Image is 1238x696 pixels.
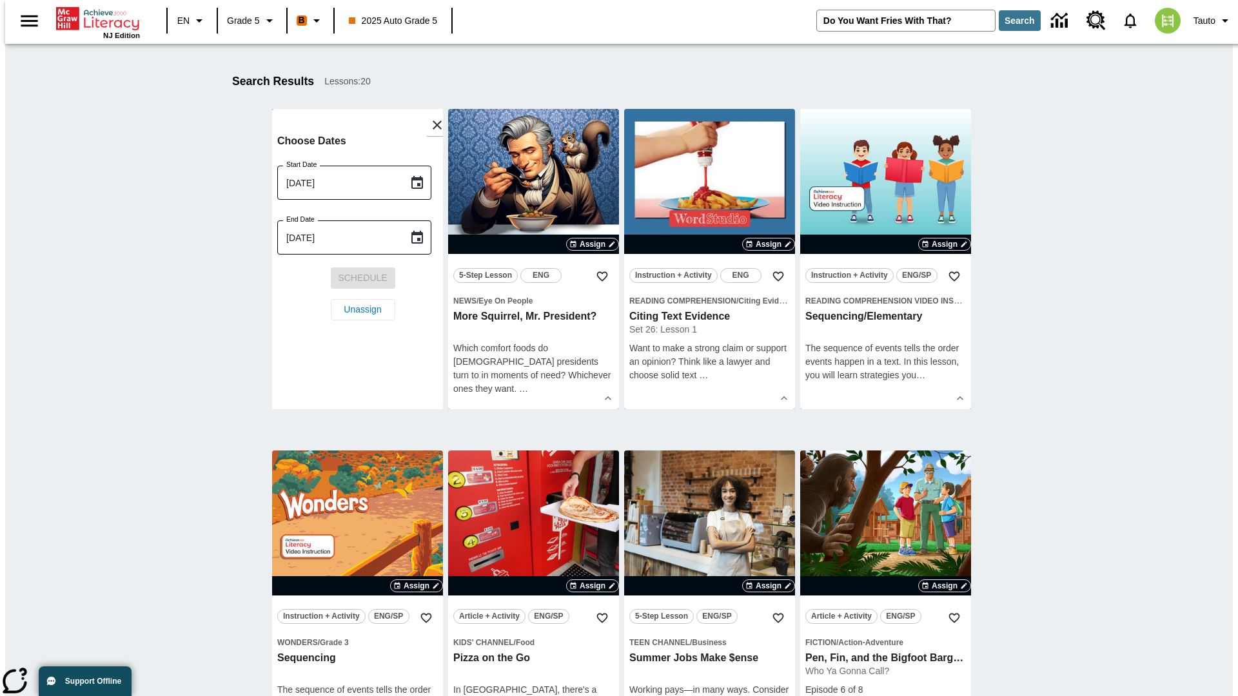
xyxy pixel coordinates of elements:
a: Notifications [1114,4,1147,37]
span: Reading Comprehension Video Instruction [805,296,994,305]
span: / [514,638,516,647]
span: ENG/SP [902,269,931,282]
span: Food [516,638,535,647]
input: MMMM-DD-YYYY [277,220,399,255]
button: ENG/SP [896,268,938,283]
span: Topic: Reading Comprehension/Citing Evidence [629,294,790,307]
span: Unassign [344,303,381,316]
span: Tauto [1194,14,1215,28]
button: Assign Choose Dates [742,579,795,592]
span: Assign [580,238,605,250]
span: Topic: Kids' Channel/Food [453,635,614,649]
span: Assign [580,580,605,592]
input: search field [817,10,995,31]
h3: Pizza on the Go [453,652,614,665]
button: Instruction + Activity [629,268,718,283]
span: 5-Step Lesson [635,610,688,623]
span: 5-Step Lesson [459,269,512,282]
span: Topic: Fiction/Action-Adventure [805,635,966,649]
span: / [318,638,320,647]
a: Home [56,6,140,32]
span: Instruction + Activity [283,610,360,623]
span: / [736,296,738,305]
span: … [699,370,708,380]
h3: Citing Text Evidence [629,310,790,324]
button: Add to Favorites [591,606,614,630]
span: Eye On People [478,296,533,305]
button: ENG/SP [880,609,921,624]
button: Instruction + Activity [805,268,894,283]
button: ENG [720,268,761,283]
span: Assign [932,238,958,250]
label: End Date [286,215,315,224]
button: Show Details [950,389,970,408]
button: Assign Choose Dates [566,238,619,251]
span: Reading Comprehension [629,296,736,305]
button: Add to Favorites [767,265,790,288]
button: Profile/Settings [1188,9,1238,32]
span: ENG/SP [374,610,403,623]
span: Article + Activity [459,610,520,623]
span: Citing Evidence [738,296,796,305]
span: Assign [404,580,429,592]
span: ENG [732,269,749,282]
h3: More Squirrel, Mr. President? [453,310,614,324]
span: Grade 3 [320,638,349,647]
a: Data Center [1043,3,1079,39]
button: 5-Step Lesson [629,609,694,624]
button: Add to Favorites [591,265,614,288]
h3: Pen, Fin, and the Bigfoot Bargain: Episode 6 [805,652,966,665]
span: 2025 Auto Grade 5 [349,14,438,28]
h6: Choose Dates [277,132,448,150]
span: ENG/SP [702,610,731,623]
span: Teen Channel [629,638,690,647]
div: Home [56,5,140,39]
div: lesson details [448,109,619,409]
div: lesson details [800,109,971,409]
button: Show Details [598,389,618,408]
button: Open side menu [10,2,48,40]
div: lesson details [272,109,443,409]
button: Article + Activity [453,609,526,624]
h3: Sequencing/Elementary [805,310,966,324]
button: Select a new avatar [1147,4,1188,37]
span: Topic: News/Eye On People [453,294,614,307]
span: u [911,370,916,380]
button: Add to Favorites [767,606,790,630]
button: Show Details [774,389,794,408]
h3: Summer Jobs Make $ense [629,652,790,665]
button: Unassign [331,299,395,320]
span: Assign [756,238,781,250]
button: ENG/SP [696,609,738,624]
span: … [916,370,925,380]
button: Article + Activity [805,609,878,624]
span: Fiction [805,638,836,647]
button: 5-Step Lesson [453,268,518,283]
span: Assign [932,580,958,592]
button: Grade: Grade 5, Select a grade [222,9,282,32]
h3: Sequencing [277,652,438,665]
span: Topic: Reading Comprehension Video Instruction/null [805,294,966,307]
span: Lessons : 20 [324,75,371,88]
span: / [477,296,478,305]
button: Assign Choose Dates [918,238,971,251]
button: Choose date, selected date is Sep 23, 2025 [404,170,430,196]
button: Assign Choose Dates [742,238,795,251]
span: NJ Edition [103,32,140,39]
label: Start Date [286,160,317,169]
span: Article + Activity [811,610,872,623]
button: Language: EN, Select a language [172,9,213,32]
span: B [299,12,305,28]
span: ENG/SP [534,610,563,623]
span: … [519,383,528,394]
div: The sequence of events tells the order events happen in a text. In this lesson, you will learn st... [805,342,966,382]
span: Topic: Wonders/Grade 3 [277,635,438,649]
span: / [836,638,838,647]
button: Add to Favorites [943,265,966,288]
span: Support Offline [65,677,121,686]
div: Choose date [277,132,448,331]
button: Assign Choose Dates [390,579,443,592]
button: Boost Class color is orange. Change class color [291,9,329,32]
img: avatar image [1155,8,1181,34]
div: Want to make a strong claim or support an opinion? Think like a lawyer and choose solid text [629,342,790,382]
